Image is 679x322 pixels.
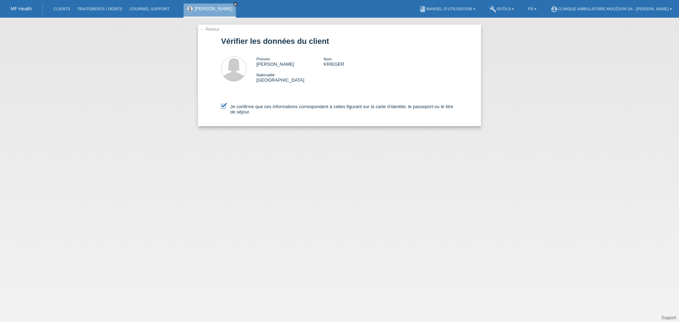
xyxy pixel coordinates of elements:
a: [PERSON_NAME] [195,6,232,11]
a: Courriel Support [126,7,173,11]
div: KRIEGER [324,56,391,67]
a: Support [661,315,676,320]
a: account_circleClinique ambulatoire Moléson SA - [PERSON_NAME] ▾ [547,7,675,11]
i: account_circle [551,6,558,13]
a: ← Retour [200,27,220,32]
div: [PERSON_NAME] [256,56,324,67]
i: build [489,6,497,13]
div: [GEOGRAPHIC_DATA] [256,72,324,83]
a: close [233,2,238,7]
h1: Vérifier les données du client [221,37,458,46]
span: Nationalité [256,73,275,77]
span: Prénom [256,57,270,61]
a: Traitements / débits [74,7,126,11]
a: MF Health [11,6,32,11]
a: buildOutils ▾ [486,7,517,11]
a: bookManuel d’utilisation ▾ [416,7,478,11]
a: FR ▾ [524,7,540,11]
a: Clients [50,7,74,11]
label: Je confirme que ces informations correspondent à celles figurant sur la carte d’identité, le pass... [221,104,458,115]
i: close [234,2,237,6]
span: Nom [324,57,332,61]
i: book [419,6,426,13]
